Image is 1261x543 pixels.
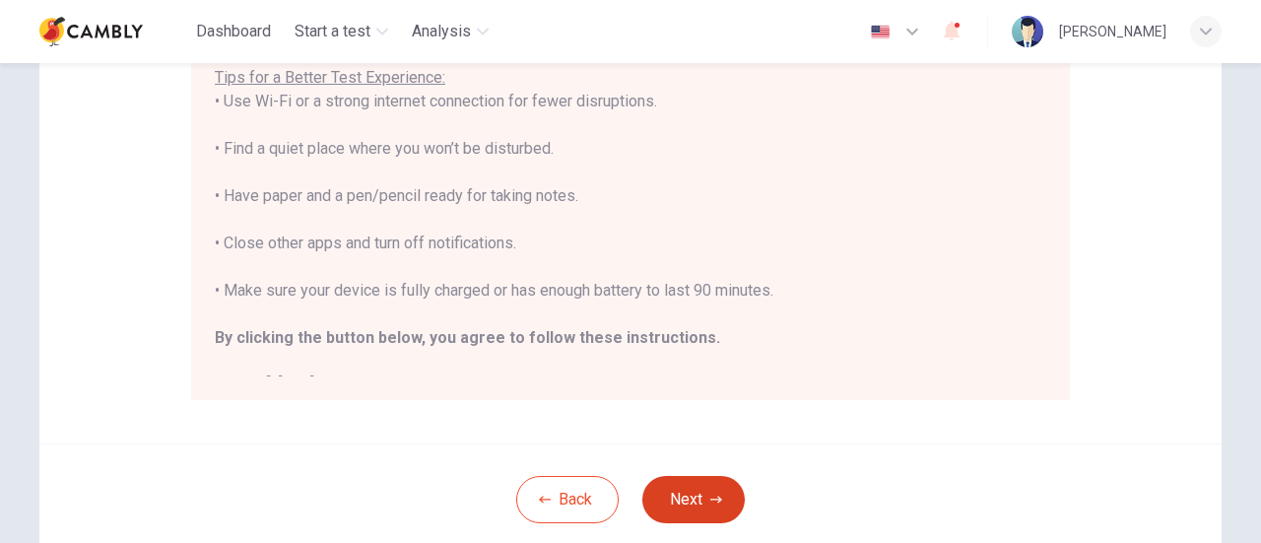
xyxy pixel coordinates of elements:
img: en [868,25,893,39]
span: Start a test [295,20,370,43]
span: Analysis [412,20,471,43]
button: Next [642,476,745,523]
div: [PERSON_NAME] [1059,20,1166,43]
span: Dashboard [196,20,271,43]
u: Tips for a Better Test Experience: [215,68,445,87]
button: Start a test [287,14,396,49]
h2: Good luck! [215,373,1046,397]
b: By clicking the button below, you agree to follow these instructions. [215,328,720,347]
button: Back [516,476,619,523]
button: Dashboard [188,14,279,49]
button: Analysis [404,14,497,49]
a: Cambly logo [39,12,188,51]
img: Cambly logo [39,12,143,51]
img: Profile picture [1012,16,1043,47]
